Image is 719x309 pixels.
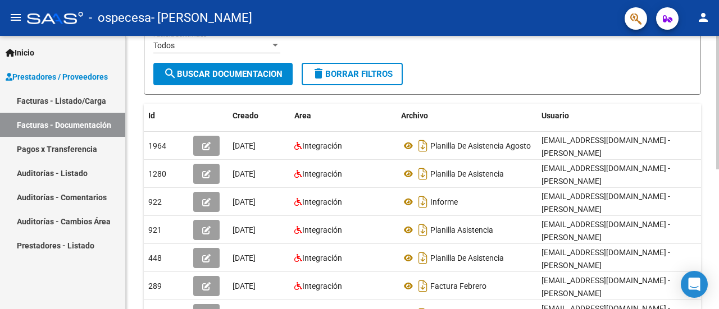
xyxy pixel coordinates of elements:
span: Integración [302,197,342,206]
span: Archivo [401,111,428,120]
span: 922 [148,197,162,206]
span: [EMAIL_ADDRESS][DOMAIN_NAME] - [PERSON_NAME] [541,248,670,270]
mat-icon: search [163,67,177,80]
span: Prestadores / Proveedores [6,71,108,83]
span: Buscar Documentacion [163,69,283,79]
span: Factura Febrero [430,282,486,290]
mat-icon: menu [9,11,22,24]
span: [DATE] [233,141,256,150]
span: [EMAIL_ADDRESS][DOMAIN_NAME] - [PERSON_NAME] [541,276,670,298]
span: 289 [148,282,162,290]
span: [DATE] [233,197,256,206]
i: Descargar documento [416,277,430,295]
span: Planilla De Asistencia [430,253,504,262]
span: [DATE] [233,253,256,262]
span: Integración [302,169,342,178]
span: Integración [302,141,342,150]
i: Descargar documento [416,137,430,155]
span: Borrar Filtros [312,69,393,79]
mat-icon: delete [312,67,325,80]
span: - [PERSON_NAME] [151,6,252,30]
span: 1964 [148,141,166,150]
span: Inicio [6,47,34,59]
span: 448 [148,253,162,262]
span: Informe [430,197,458,206]
span: [EMAIL_ADDRESS][DOMAIN_NAME] - [PERSON_NAME] [541,220,670,242]
datatable-header-cell: Id [144,104,189,128]
span: [EMAIL_ADDRESS][DOMAIN_NAME] - [PERSON_NAME] [541,192,670,214]
mat-icon: person [697,11,710,24]
datatable-header-cell: Area [290,104,397,128]
span: Planilla De Asistencia [430,169,504,178]
span: 1280 [148,169,166,178]
datatable-header-cell: Archivo [397,104,537,128]
i: Descargar documento [416,193,430,211]
datatable-header-cell: Usuario [537,104,706,128]
i: Descargar documento [416,221,430,239]
span: Area [294,111,311,120]
span: Planilla Asistencia [430,225,493,234]
button: Borrar Filtros [302,63,403,85]
span: Integración [302,282,342,290]
i: Descargar documento [416,165,430,183]
datatable-header-cell: Creado [228,104,290,128]
span: [EMAIL_ADDRESS][DOMAIN_NAME] - [PERSON_NAME] [541,136,670,158]
span: Integración [302,225,342,234]
span: [DATE] [233,169,256,178]
span: 921 [148,225,162,234]
span: [DATE] [233,225,256,234]
button: Buscar Documentacion [153,63,293,85]
span: Integración [302,253,342,262]
span: Planilla De Asistencia Agosto [430,141,531,150]
i: Descargar documento [416,249,430,267]
div: Open Intercom Messenger [681,271,708,298]
span: Usuario [541,111,569,120]
span: Todos [153,41,175,50]
span: Creado [233,111,258,120]
span: [EMAIL_ADDRESS][DOMAIN_NAME] - [PERSON_NAME] [541,164,670,186]
span: [DATE] [233,282,256,290]
span: Id [148,111,155,120]
span: - ospecesa [89,6,151,30]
